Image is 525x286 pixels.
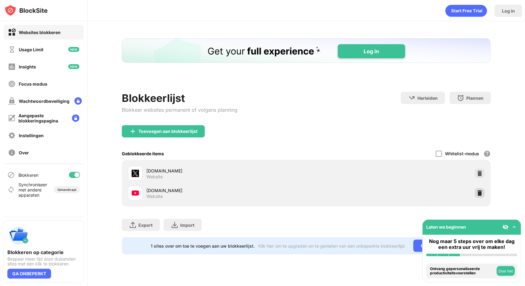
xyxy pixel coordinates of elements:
div: Nog maar 5 steps over om elke dag een extra uur vrij te maken! [426,238,517,250]
div: [DOMAIN_NAME] [146,187,306,194]
img: lock-menu.svg [72,114,79,122]
div: Website [146,174,163,180]
img: favicons [132,170,139,177]
img: eye-not-visible.svg [503,224,509,230]
img: insights-off.svg [8,63,16,71]
div: animation [445,5,487,17]
div: Whitelist-modus [445,151,479,156]
div: Focus modus [19,81,47,87]
div: Aangepaste blokkeringspagina [18,113,67,123]
img: password-protection-off.svg [8,97,16,105]
div: Toevoegen aan blokkeerlijst [138,129,197,134]
div: Laten we beginnen [426,224,466,230]
img: about-off.svg [8,149,16,157]
div: GA ONBEPERKT [7,269,51,279]
div: Export [138,222,153,228]
div: Over [19,150,29,155]
img: block-on.svg [8,29,16,36]
div: Log in [502,8,515,14]
img: lock-menu.svg [74,97,82,105]
div: Synchroniseer met andere apparaten [18,182,50,198]
img: sync-icon.svg [7,186,15,193]
img: push-categories.svg [7,225,30,247]
div: Klik hier om te upgraden en te genieten van een onbeperkte blokkeerlijst. [258,243,406,249]
div: Gehandicapt [58,188,76,191]
div: GA ONBEPERKT [413,240,462,252]
div: Ontvang gepersonaliseerde productiviteitsvoorstellen [430,267,495,276]
div: Blokkeren op categorie [7,249,80,255]
div: Insights [19,64,36,69]
img: blocking-icon.svg [7,171,15,179]
div: Import [180,222,194,228]
button: Doe het [497,266,515,276]
div: Geblokkeerde items [122,151,164,156]
img: new-icon.svg [68,64,79,69]
div: Blokkeerlijst [122,92,237,104]
img: new-icon.svg [68,47,79,52]
img: focus-off.svg [8,80,16,88]
img: favicons [132,189,139,197]
div: [DOMAIN_NAME] [146,168,306,174]
div: Wachtwoordbeveiliging [19,99,70,104]
div: Blokkeren [18,172,38,178]
div: Plannen [466,95,483,101]
img: customize-block-page-off.svg [8,114,15,122]
div: Blokkeer websites permanent of volgens planning [122,107,237,113]
iframe: Banner [122,38,491,84]
img: settings-off.svg [8,132,16,139]
div: Website [146,194,163,199]
div: Usage Limit [19,47,43,52]
div: Herleiden [417,95,438,101]
div: Instellingen [19,133,44,138]
div: 1 sites over om toe te voegen aan uw blokkeerlijst. [151,243,255,249]
img: logo-blocksite.svg [4,4,48,17]
img: omni-setup-toggle.svg [511,224,517,230]
img: time-usage-off.svg [8,46,16,53]
div: Websites blokkeren [19,30,61,35]
div: Bespaar meer tijd door duizenden sites met één klik te blokkeren [7,257,80,266]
